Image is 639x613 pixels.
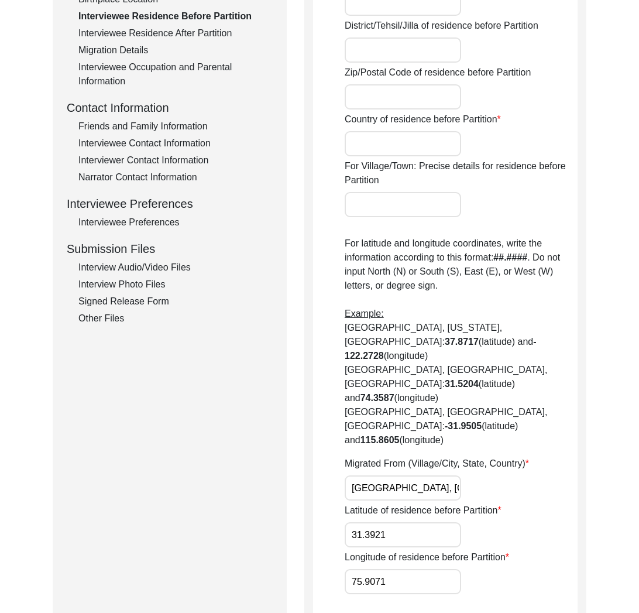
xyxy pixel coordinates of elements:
[360,393,394,403] b: 74.3587
[78,119,273,133] div: Friends and Family Information
[345,159,578,187] label: For Village/Town: Precise details for residence before Partition
[78,294,273,309] div: Signed Release Form
[345,457,529,471] label: Migrated From (Village/City, State, Country)
[345,237,578,447] p: For latitude and longitude coordinates, write the information according to this format: . Do not ...
[78,170,273,184] div: Narrator Contact Information
[345,309,384,319] span: Example:
[78,60,273,88] div: Interviewee Occupation and Parental Information
[78,153,273,167] div: Interviewer Contact Information
[78,278,273,292] div: Interview Photo Files
[78,311,273,326] div: Other Files
[445,337,479,347] b: 37.8717
[493,252,527,262] b: ##.####
[67,195,273,213] div: Interviewee Preferences
[67,99,273,117] div: Contact Information
[360,435,400,445] b: 115.8605
[67,240,273,258] div: Submission Files
[78,26,273,40] div: Interviewee Residence After Partition
[445,421,482,431] b: -31.9505
[445,379,479,389] b: 31.5204
[345,504,501,518] label: Latitude of residence before Partition
[78,136,273,150] div: Interviewee Contact Information
[345,66,531,80] label: Zip/Postal Code of residence before Partition
[345,19,538,33] label: District/Tehsil/Jilla of residence before Partition
[78,215,273,230] div: Interviewee Preferences
[78,9,273,23] div: Interviewee Residence Before Partition
[345,112,501,126] label: Country of residence before Partition
[78,261,273,275] div: Interview Audio/Video Files
[345,550,509,564] label: Longitude of residence before Partition
[78,43,273,57] div: Migration Details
